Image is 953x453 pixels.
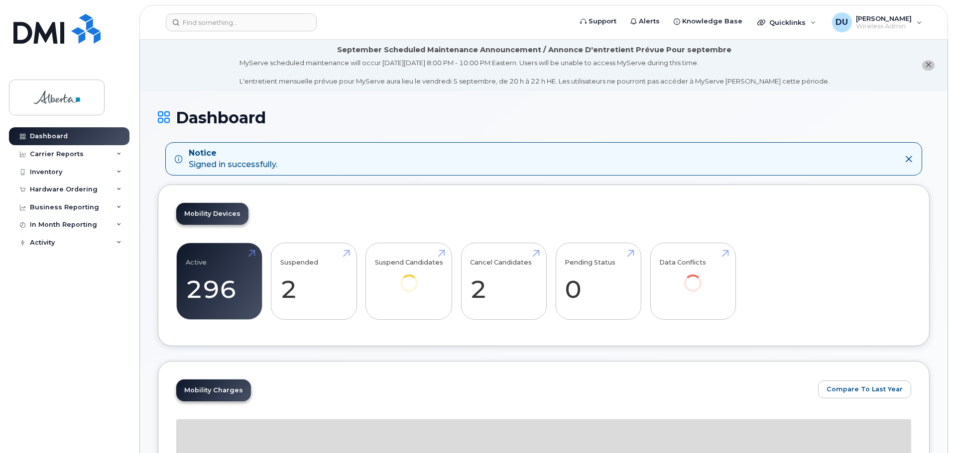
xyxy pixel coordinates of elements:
[565,249,632,314] a: Pending Status 0
[186,249,253,314] a: Active 296
[337,45,731,55] div: September Scheduled Maintenance Announcement / Annonce D'entretient Prévue Pour septembre
[659,249,726,306] a: Data Conflicts
[176,203,248,225] a: Mobility Devices
[818,380,911,398] button: Compare To Last Year
[922,60,935,71] button: close notification
[375,249,443,306] a: Suspend Candidates
[280,249,348,314] a: Suspended 2
[189,148,277,159] strong: Notice
[470,249,537,314] a: Cancel Candidates 2
[158,109,930,126] h1: Dashboard
[827,384,903,394] span: Compare To Last Year
[189,148,277,171] div: Signed in successfully.
[176,379,251,401] a: Mobility Charges
[239,58,830,86] div: MyServe scheduled maintenance will occur [DATE][DATE] 8:00 PM - 10:00 PM Eastern. Users will be u...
